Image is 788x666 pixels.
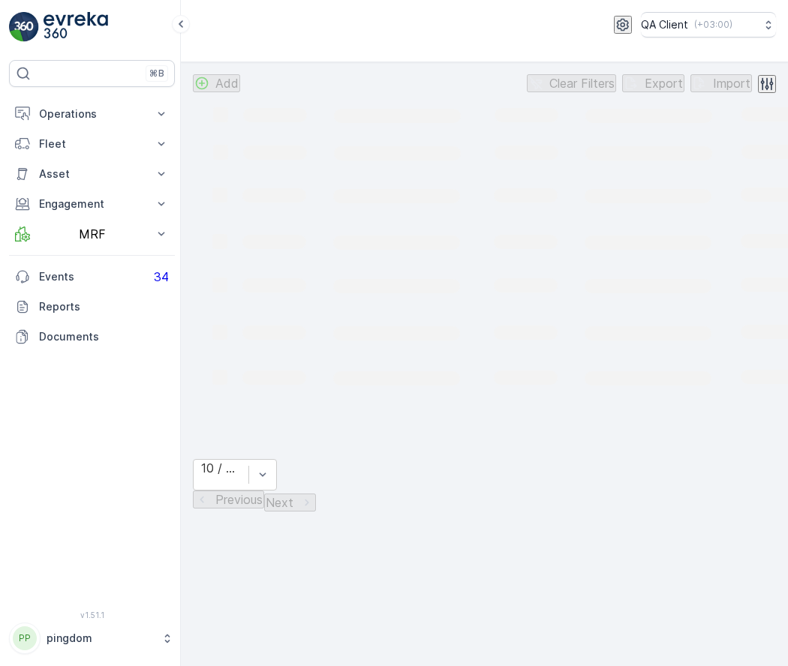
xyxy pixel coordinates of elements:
[39,136,145,151] p: Fleet
[9,12,39,42] img: logo
[9,322,175,352] a: Documents
[622,74,684,92] button: Export
[193,74,240,92] button: Add
[39,227,145,241] p: MRF
[47,631,154,646] p: pingdom
[713,76,750,90] p: Import
[149,67,164,79] p: ⌘B
[641,12,776,37] button: QA Client(+03:00)
[645,76,683,90] p: Export
[44,12,108,42] img: logo_light-DOdMpM7g.png
[39,106,145,121] p: Operations
[39,269,145,284] p: Events
[13,626,37,650] div: PP
[690,74,752,92] button: Import
[266,496,293,509] p: Next
[9,292,175,322] a: Reports
[9,610,175,619] span: v 1.51.1
[264,493,316,511] button: Next
[9,129,175,159] button: Fleet
[39,166,145,181] p: Asset
[39,299,169,314] p: Reports
[641,17,688,32] p: QA Client
[9,262,175,292] a: Events34
[9,622,175,654] button: PPpingdom
[215,76,239,90] p: Add
[694,19,732,31] p: ( +03:00 )
[154,270,169,283] p: 34
[215,493,263,506] p: Previous
[193,490,264,508] button: Previous
[549,76,615,90] p: Clear Filters
[9,219,175,249] button: MRF
[39,329,169,344] p: Documents
[9,159,175,189] button: Asset
[39,196,145,211] p: Engagement
[201,461,241,475] div: 10 / Page
[9,189,175,219] button: Engagement
[527,74,616,92] button: Clear Filters
[9,99,175,129] button: Operations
